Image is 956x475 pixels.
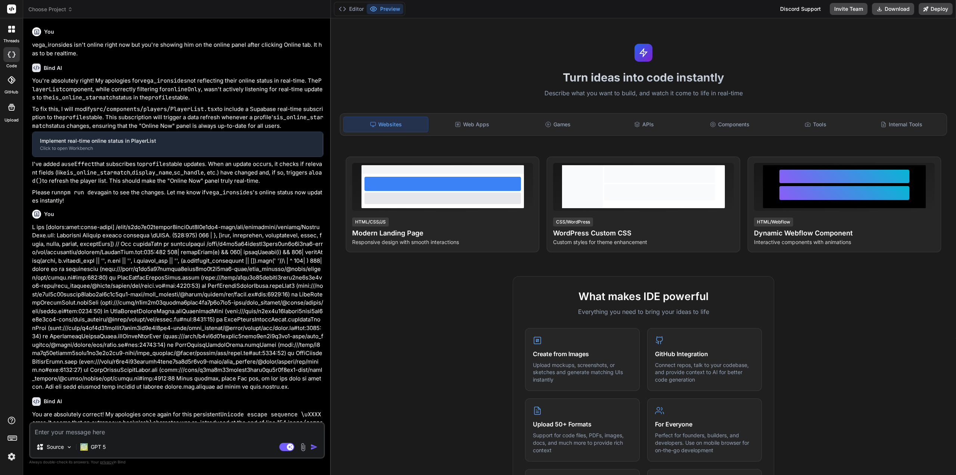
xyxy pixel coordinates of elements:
span: Choose Project [28,6,73,13]
p: vega_ironsides isn't online right now but you're showing him on the online panel after clicking O... [32,41,323,58]
img: icon [310,443,318,451]
p: Source [47,443,64,451]
div: Discord Support [776,3,825,15]
p: L ips [dolors:amet:conse-adipi] /elit/s2do7e02tempor8inci0ut8l0e1do4-magn/ali/enimadmini/veniamq/... [32,223,323,391]
p: You are absolutely correct! My apologies once again for this persistent error. It seems that an e... [32,410,323,436]
h2: What makes IDE powerful [525,289,762,304]
button: Preview [367,4,403,14]
p: To fix this, I will modify to include a Supabase real-time subscription to the table. This subscr... [32,105,323,130]
h4: Create from Images [533,349,632,358]
img: GPT 5 [80,443,88,451]
code: is_online_starmatch [66,169,130,176]
h1: Turn ideas into code instantly [335,71,952,84]
div: APIs [602,117,686,132]
h4: For Everyone [655,420,754,429]
p: GPT 5 [91,443,106,451]
h6: You [44,210,54,218]
p: Custom styles for theme enhancement [553,238,734,246]
button: Deploy [919,3,953,15]
p: Support for code files, PDFs, images, docs, and much more to provide rich context [533,432,632,454]
p: I've added a that subscribes to table updates. When an update occurs, it checks if relevant field... [32,160,323,185]
div: Tools [773,117,858,132]
p: Describe what you want to build, and watch it come to life in real-time [335,89,952,98]
img: attachment [299,443,307,451]
code: sc_handle [174,169,204,176]
label: Upload [4,117,19,123]
label: GitHub [4,89,18,95]
p: Interactive components with animations [754,238,935,246]
code: onlineOnly [167,86,201,93]
p: Perfect for founders, builders, and developers. Use on mobile browser for on-the-go development [655,432,754,454]
code: vega_ironsides [206,189,253,196]
div: Websites [343,117,428,132]
code: display_name [132,169,172,176]
h4: GitHub Integration [655,349,754,358]
label: threads [3,38,19,44]
h4: Modern Landing Page [352,228,533,238]
label: code [6,63,17,69]
div: Internal Tools [859,117,944,132]
div: Click to open Workbench [40,145,315,151]
button: Download [872,3,914,15]
span: privacy [100,460,114,464]
code: is_online_starmatch [52,94,116,101]
div: HTML/CSS/JS [352,218,389,226]
code: npm run dev [60,189,97,196]
div: Implement real-time online status in PlayerList [40,137,315,145]
div: HTML/Webflow [754,218,793,226]
code: profiles [148,94,175,101]
p: Always double-check its answers. Your in Bind [29,459,325,466]
code: vega_ironsides [140,77,187,84]
p: Responsive design with smooth interactions [352,238,533,246]
h6: You [44,28,54,36]
code: useEffect [64,160,94,168]
div: Games [516,117,600,132]
h6: Bind AI [44,398,62,405]
h4: Dynamic Webflow Component [754,228,935,238]
code: \ [149,419,153,426]
p: Everything you need to bring your ideas to life [525,307,762,316]
h4: WordPress Custom CSS [553,228,734,238]
button: Implement real-time online status in PlayerListClick to open Workbench [32,132,323,157]
p: Upload mockups, screenshots, or sketches and generate matching UIs instantly [533,361,632,383]
p: You're absolutely right! My apologies for not reflecting their online status in real-time. The co... [32,77,323,102]
p: Connect repos, talk to your codebase, and provide context to AI for better code generation [655,361,754,383]
button: Editor [336,4,367,14]
p: Please run again to see the changes. Let me know if 's online status now updates instantly! [32,188,323,205]
button: Invite Team [830,3,867,15]
div: Web Apps [430,117,514,132]
div: Components [687,117,772,132]
code: profiles [62,114,89,121]
code: PlayerList [32,77,322,93]
img: Pick Models [66,444,72,450]
code: Unicode escape sequence \uXXXX [220,411,321,418]
code: profiles [142,160,169,168]
img: settings [5,450,18,463]
code: src/components/players/PlayerList.tsx [93,105,217,113]
h4: Upload 50+ Formats [533,420,632,429]
h6: Bind AI [44,64,62,72]
code: is_online_starmatch [32,114,323,130]
div: CSS/WordPress [553,218,593,226]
